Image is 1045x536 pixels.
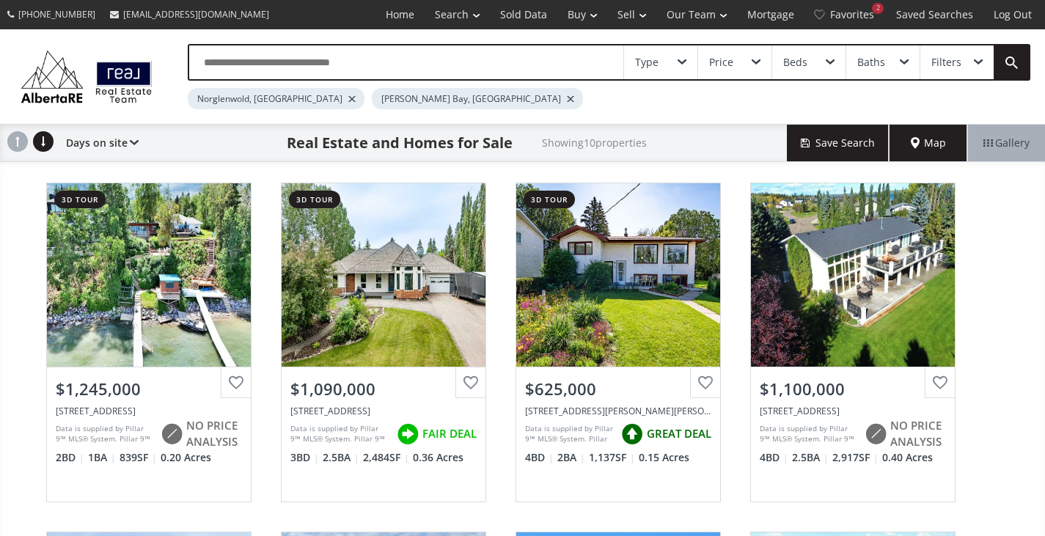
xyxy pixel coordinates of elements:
[290,405,477,417] div: 2 Grand Avenue, Norglenwold, AB T4S 1S5
[872,3,884,14] div: 2
[983,136,1030,150] span: Gallery
[783,57,807,67] div: Beds
[422,426,477,441] span: FAIR DEAL
[787,125,890,161] button: Save Search
[120,450,157,465] span: 839 SF
[290,378,477,400] div: $1,090,000
[800,268,906,282] div: View Photos & Details
[290,423,389,445] div: Data is supplied by Pillar 9™ MLS® System. Pillar 9™ is the owner of the copyright in its MLS® Sy...
[372,88,583,109] div: [PERSON_NAME] Bay, [GEOGRAPHIC_DATA]
[501,168,736,517] a: 3d tour$625,000[STREET_ADDRESS][PERSON_NAME][PERSON_NAME]Data is supplied by Pillar 9™ MLS® Syste...
[287,133,513,153] h1: Real Estate and Homes for Sale
[525,378,711,400] div: $625,000
[56,450,84,465] span: 2 BD
[760,450,788,465] span: 4 BD
[709,57,733,67] div: Price
[188,88,364,109] div: Norglenwold, [GEOGRAPHIC_DATA]
[393,419,422,449] img: rating icon
[157,419,186,449] img: rating icon
[792,450,829,465] span: 2.5 BA
[635,57,659,67] div: Type
[363,450,409,465] span: 2,484 SF
[331,268,436,282] div: View Photos & Details
[557,450,585,465] span: 2 BA
[857,57,885,67] div: Baths
[639,450,689,465] span: 0.15 Acres
[290,450,319,465] span: 3 BD
[647,426,711,441] span: GREAT DEAL
[890,125,967,161] div: Map
[56,378,242,400] div: $1,245,000
[123,8,269,21] span: [EMAIL_ADDRESS][DOMAIN_NAME]
[967,125,1045,161] div: Gallery
[911,136,946,150] span: Map
[525,405,711,417] div: 31 Jarvis Bay Drive, Jarvis Bay, AB T4S 1R9
[760,423,857,445] div: Data is supplied by Pillar 9™ MLS® System. Pillar 9™ is the owner of the copyright in its MLS® Sy...
[15,47,158,107] img: Logo
[96,268,202,282] div: View Photos & Details
[589,450,635,465] span: 1,137 SF
[525,450,554,465] span: 4 BD
[186,418,242,449] span: NO PRICE ANALYSIS
[266,168,501,517] a: 3d tour$1,090,000[STREET_ADDRESS]Data is supplied by Pillar 9™ MLS® System. Pillar 9™ is the owne...
[525,423,614,445] div: Data is supplied by Pillar 9™ MLS® System. Pillar 9™ is the owner of the copyright in its MLS® Sy...
[32,168,266,517] a: 3d tour$1,245,000[STREET_ADDRESS]Data is supplied by Pillar 9™ MLS® System. Pillar 9™ is the owne...
[890,418,946,449] span: NO PRICE ANALYSIS
[56,405,242,417] div: 57 Grand Avenue, Norglenwold, AB T4S 1S5
[323,450,359,465] span: 2.5 BA
[882,450,933,465] span: 0.40 Acres
[103,1,276,28] a: [EMAIL_ADDRESS][DOMAIN_NAME]
[413,450,463,465] span: 0.36 Acres
[861,419,890,449] img: rating icon
[88,450,116,465] span: 1 BA
[617,419,647,449] img: rating icon
[542,137,647,148] h2: Showing 10 properties
[760,405,946,417] div: 15 Rustic Crescent, Norglenwold, AB T4S 1S5
[931,57,961,67] div: Filters
[56,423,153,445] div: Data is supplied by Pillar 9™ MLS® System. Pillar 9™ is the owner of the copyright in its MLS® Sy...
[736,168,970,517] a: $1,100,000[STREET_ADDRESS]Data is supplied by Pillar 9™ MLS® System. Pillar 9™ is the owner of th...
[18,8,95,21] span: [PHONE_NUMBER]
[161,450,211,465] span: 0.20 Acres
[59,125,139,161] div: Days on site
[565,268,671,282] div: View Photos & Details
[760,378,946,400] div: $1,100,000
[832,450,879,465] span: 2,917 SF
